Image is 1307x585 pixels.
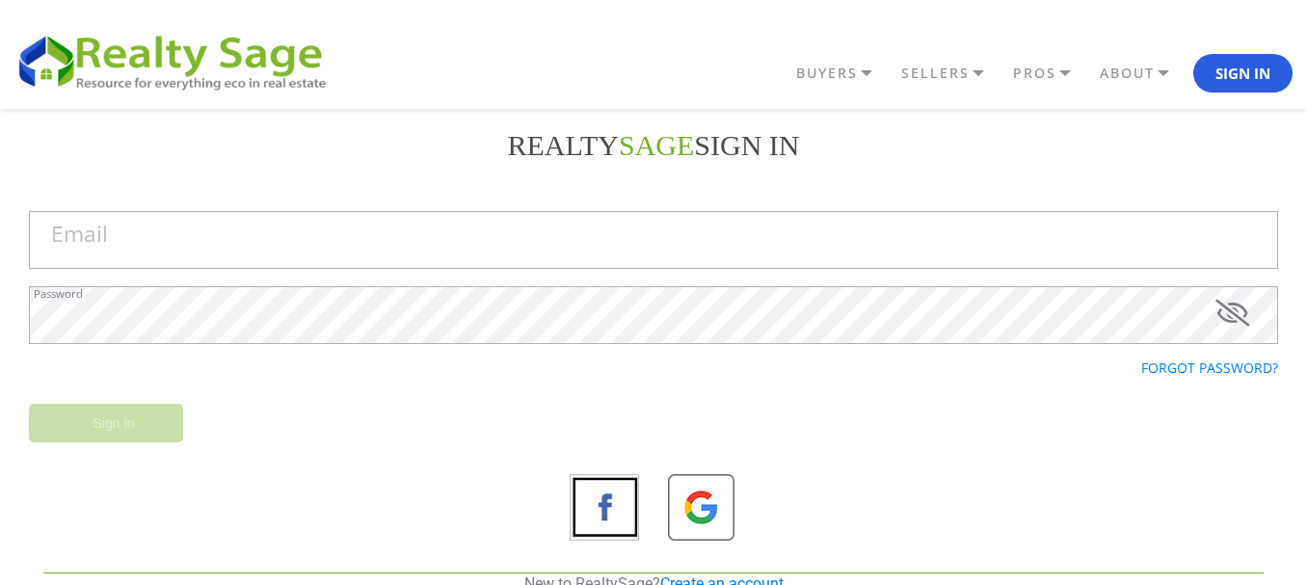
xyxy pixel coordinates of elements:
label: Email [51,224,108,246]
a: BUYERS [791,57,896,90]
label: Password [34,288,83,299]
h2: REALTY Sign in [29,128,1278,163]
a: PROS [1008,57,1095,90]
img: REALTY SAGE [14,29,342,93]
a: SELLERS [896,57,1008,90]
button: Sign In [1193,54,1293,93]
a: ABOUT [1095,57,1193,90]
font: SAGE [619,129,694,161]
a: Forgot password? [1141,359,1278,377]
